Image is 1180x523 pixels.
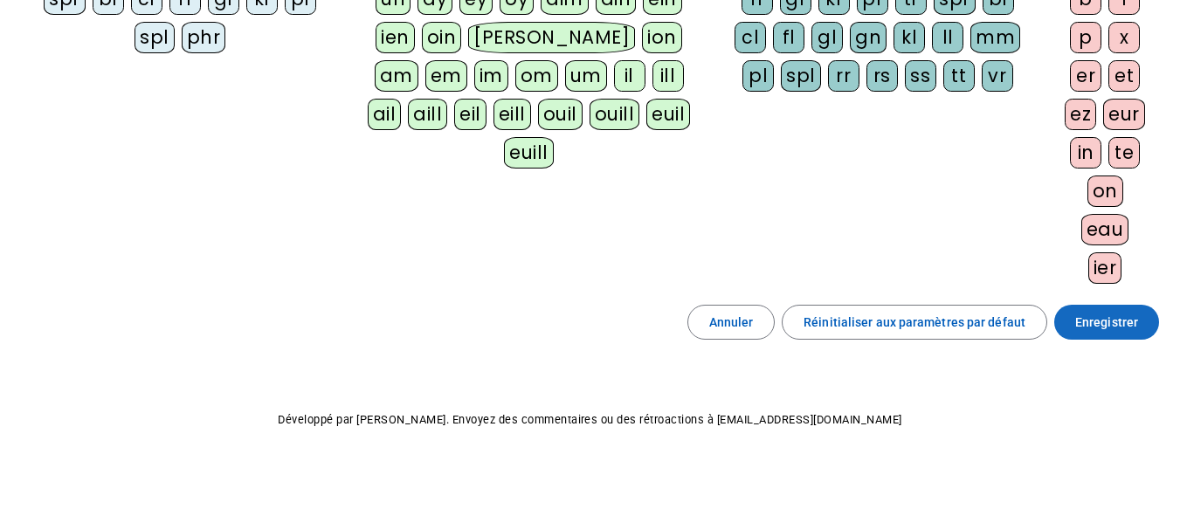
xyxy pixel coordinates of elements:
[894,22,925,53] div: kl
[943,60,975,92] div: tt
[375,60,418,92] div: am
[422,22,462,53] div: oin
[735,22,766,53] div: cl
[642,22,682,53] div: ion
[652,60,684,92] div: ill
[590,99,639,130] div: ouill
[1103,99,1145,130] div: eur
[504,137,553,169] div: euill
[773,22,804,53] div: fl
[1070,60,1101,92] div: er
[376,22,415,53] div: ien
[982,60,1013,92] div: vr
[408,99,447,130] div: aill
[1075,312,1138,333] span: Enregistrer
[454,99,486,130] div: eil
[474,60,508,92] div: im
[932,22,963,53] div: ll
[687,305,776,340] button: Annuler
[1108,137,1140,169] div: te
[1108,22,1140,53] div: x
[493,99,531,130] div: eill
[850,22,887,53] div: gn
[781,60,821,92] div: spl
[709,312,754,333] span: Annuler
[866,60,898,92] div: rs
[811,22,843,53] div: gl
[425,60,467,92] div: em
[368,99,402,130] div: ail
[1087,175,1123,207] div: on
[14,409,1166,430] p: Développé par [PERSON_NAME]. Envoyez des commentaires ou des rétroactions à [EMAIL_ADDRESS][DOMAI...
[565,60,607,92] div: um
[182,22,226,53] div: phr
[804,312,1025,333] span: Réinitialiser aux paramètres par défaut
[515,60,558,92] div: om
[1070,137,1101,169] div: in
[1081,214,1129,245] div: eau
[538,99,583,130] div: ouil
[742,60,774,92] div: pl
[135,22,175,53] div: spl
[468,22,635,53] div: [PERSON_NAME]
[1088,252,1122,284] div: ier
[828,60,859,92] div: rr
[905,60,936,92] div: ss
[970,22,1020,53] div: mm
[782,305,1047,340] button: Réinitialiser aux paramètres par défaut
[1065,99,1096,130] div: ez
[614,60,645,92] div: il
[1070,22,1101,53] div: p
[1108,60,1140,92] div: et
[1054,305,1159,340] button: Enregistrer
[646,99,690,130] div: euil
